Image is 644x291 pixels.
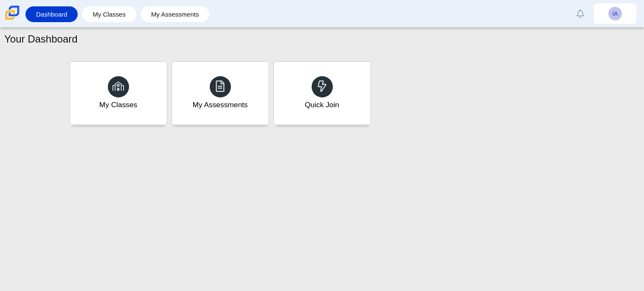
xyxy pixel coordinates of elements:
h1: Your Dashboard [4,32,78,46]
a: Carmen School of Science & Technology [3,16,21,23]
div: My Assessments [193,100,248,110]
span: IA [612,11,618,17]
a: My Assessments [145,6,205,22]
a: My Classes [70,61,167,125]
div: Quick Join [305,100,339,110]
a: Alerts [571,4,590,23]
img: Carmen School of Science & Technology [3,4,21,22]
a: IA [594,3,636,24]
a: My Assessments [172,61,269,125]
a: Quick Join [273,61,371,125]
a: Dashboard [30,6,73,22]
div: My Classes [99,100,138,110]
a: My Classes [86,6,132,22]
